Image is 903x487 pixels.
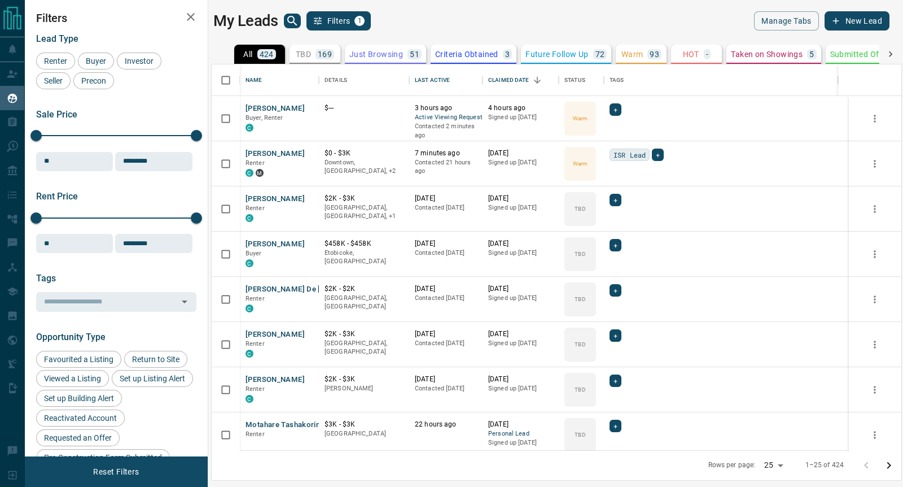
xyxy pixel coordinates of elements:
p: [DATE] [415,194,477,203]
div: Set up Listing Alert [112,370,193,387]
p: TBD [575,431,585,439]
span: Renter [40,56,71,66]
span: + [613,104,617,115]
p: Signed up [DATE] [488,438,553,447]
div: condos.ca [246,214,253,222]
p: $3K - $3K [325,420,404,429]
p: $2K - $2K [325,284,404,294]
span: + [613,420,617,432]
h1: My Leads [213,12,278,30]
p: HOT [683,50,699,58]
p: Submitted Offer [830,50,889,58]
p: Signed up [DATE] [488,249,553,258]
div: + [610,239,621,251]
div: Reactivated Account [36,410,125,427]
button: Sort [529,72,545,88]
button: [PERSON_NAME] [246,329,305,340]
p: Contacted [DATE] [415,249,477,258]
div: Details [325,64,347,96]
p: $458K - $458K [325,239,404,249]
p: Just Browsing [349,50,403,58]
p: Criteria Obtained [435,50,498,58]
span: Opportunity Type [36,332,106,342]
div: Renter [36,53,75,69]
p: Warm [621,50,643,58]
span: Reactivated Account [40,414,121,423]
div: Details [319,64,409,96]
span: Renter [246,431,265,438]
span: Investor [121,56,157,66]
span: Viewed a Listing [40,374,105,383]
p: 7 minutes ago [415,149,477,158]
div: Return to Site [124,351,187,368]
p: Signed up [DATE] [488,294,553,303]
button: more [866,246,883,263]
p: [DATE] [488,149,553,158]
div: Pre-Construction Form Submitted [36,449,170,466]
span: Sale Price [36,109,77,120]
span: Renter [246,295,265,302]
span: ISR Lead [613,149,646,160]
div: Tags [610,64,624,96]
span: Favourited a Listing [40,355,117,364]
span: Precon [77,76,110,85]
span: Renter [246,340,265,347]
span: Renter [246,385,265,393]
p: 22 hours ago [415,420,477,429]
p: Taken on Showings [731,50,803,58]
span: + [613,330,617,341]
button: [PERSON_NAME] De [PERSON_NAME] [246,284,377,295]
span: Renter [246,159,265,167]
p: Contacted [DATE] [415,203,477,212]
p: [DATE] [488,375,553,384]
p: 4 hours ago [488,103,553,113]
span: Buyer [82,56,110,66]
div: Last Active [415,64,450,96]
p: TBD [575,385,585,394]
p: [DATE] [488,239,553,249]
p: Signed up [DATE] [488,158,553,167]
button: [PERSON_NAME] [246,149,305,159]
span: Personal Lead [488,429,553,439]
p: - [706,50,708,58]
p: Rows per page: [708,460,756,470]
p: Contacted [DATE] [415,384,477,393]
p: [DATE] [415,239,477,249]
p: 3 [505,50,510,58]
div: mrloft.ca [256,169,264,177]
span: Return to Site [128,355,183,364]
button: Reset Filters [86,462,146,481]
div: 25 [760,457,787,473]
div: Claimed Date [483,64,559,96]
p: 1–25 of 424 [805,460,844,470]
button: New Lead [825,11,889,31]
button: more [866,155,883,172]
div: condos.ca [246,169,253,177]
button: more [866,381,883,398]
button: search button [284,14,301,28]
span: Buyer, Renter [246,114,283,121]
p: $2K - $3K [325,194,404,203]
p: Contacted 21 hours ago [415,158,477,176]
div: condos.ca [246,124,253,132]
span: Rent Price [36,191,78,202]
span: Set up Building Alert [40,394,118,403]
div: condos.ca [246,350,253,358]
p: 424 [260,50,274,58]
p: [GEOGRAPHIC_DATA], [GEOGRAPHIC_DATA] [325,339,404,356]
p: Midtown | Central, Toronto [325,158,404,176]
p: [DATE] [488,284,553,294]
div: Status [564,64,585,96]
span: Tags [36,273,56,284]
div: Buyer [78,53,114,69]
p: Signed up [DATE] [488,113,553,122]
p: [DATE] [488,194,553,203]
div: Set up Building Alert [36,390,122,407]
span: Seller [40,76,67,85]
p: TBD [575,295,585,303]
p: Contacted [DATE] [415,294,477,303]
span: + [613,285,617,296]
button: Manage Tabs [754,11,818,31]
button: [PERSON_NAME] [246,194,305,205]
div: Seller [36,72,71,89]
